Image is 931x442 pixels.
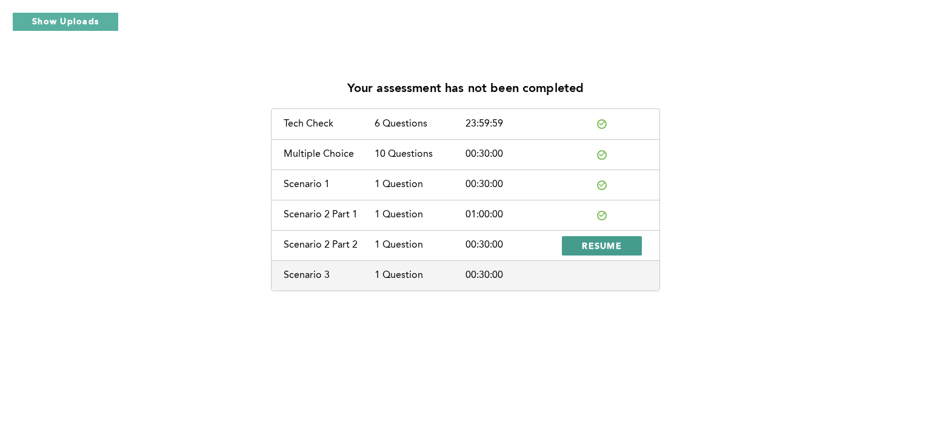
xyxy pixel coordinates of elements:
[12,12,119,31] button: Show Uploads
[284,119,375,130] div: Tech Check
[465,240,556,251] div: 00:30:00
[375,179,465,190] div: 1 Question
[375,209,465,220] div: 1 Question
[465,119,556,130] div: 23:59:59
[284,179,375,190] div: Scenario 1
[347,82,584,96] p: Your assessment has not been completed
[375,149,465,160] div: 10 Questions
[562,236,642,256] button: RESUME
[582,240,622,251] span: RESUME
[465,179,556,190] div: 00:30:00
[284,149,375,160] div: Multiple Choice
[465,149,556,160] div: 00:30:00
[284,270,375,281] div: Scenario 3
[465,209,556,220] div: 01:00:00
[375,119,465,130] div: 6 Questions
[375,270,465,281] div: 1 Question
[375,240,465,251] div: 1 Question
[284,209,375,220] div: Scenario 2 Part 1
[284,240,375,251] div: Scenario 2 Part 2
[465,270,556,281] div: 00:30:00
